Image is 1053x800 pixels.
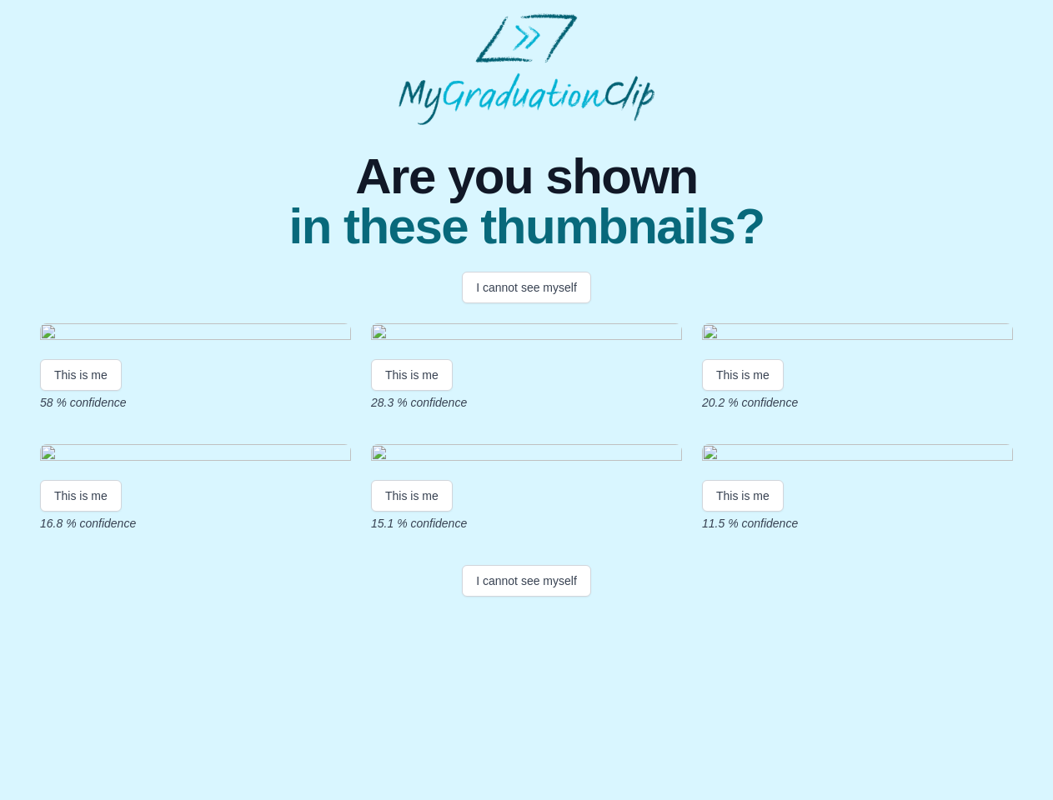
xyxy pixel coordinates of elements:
img: f97e09fc037a4a844fbda5f32497d54271b8a187.gif [702,444,1013,467]
button: This is me [371,359,453,391]
span: Are you shown [288,152,764,202]
button: This is me [371,480,453,512]
span: in these thumbnails? [288,202,764,252]
img: 94425b6251306bc653e827c689984c817ee1b8aa.gif [371,323,682,346]
img: e57b3d2c22244b39bb0329432a0e517fb7e8fd5b.gif [702,323,1013,346]
p: 16.8 % confidence [40,515,351,532]
img: 160e55e3321fb3266f0e5d02cb10df484c99cf6c.gif [40,444,351,467]
img: MyGraduationClip [399,13,655,125]
button: This is me [702,480,784,512]
img: 67f13efe9b1b75e84b2e62585a4dc400099efcb7.gif [40,323,351,346]
p: 15.1 % confidence [371,515,682,532]
p: 11.5 % confidence [702,515,1013,532]
img: d0aad6de8d80701f4bc043e1483249393c72ddaf.gif [371,444,682,467]
button: I cannot see myself [462,272,591,303]
button: This is me [702,359,784,391]
p: 20.2 % confidence [702,394,1013,411]
button: I cannot see myself [462,565,591,597]
button: This is me [40,480,122,512]
button: This is me [40,359,122,391]
p: 58 % confidence [40,394,351,411]
p: 28.3 % confidence [371,394,682,411]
